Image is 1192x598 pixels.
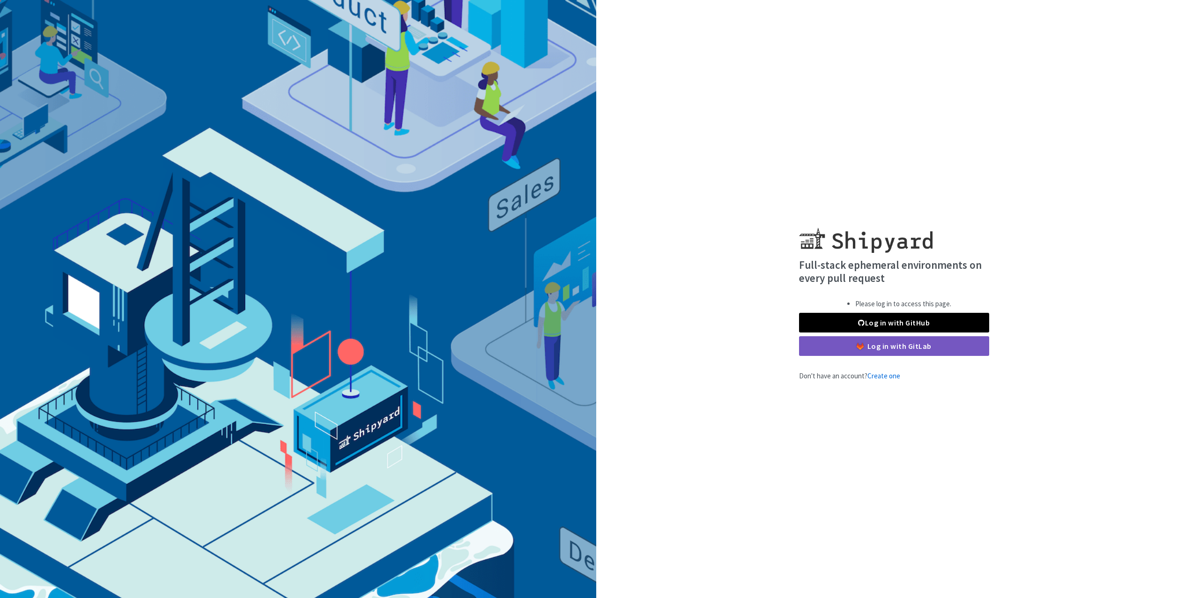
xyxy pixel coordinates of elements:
a: Log in with GitHub [799,313,989,332]
img: Shipyard logo [799,216,933,253]
li: Please log in to access this page. [855,299,951,310]
span: Don't have an account? [799,371,900,380]
a: Create one [867,371,900,380]
a: Log in with GitLab [799,336,989,356]
img: gitlab-color.svg [857,343,864,350]
h4: Full-stack ephemeral environments on every pull request [799,258,989,284]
